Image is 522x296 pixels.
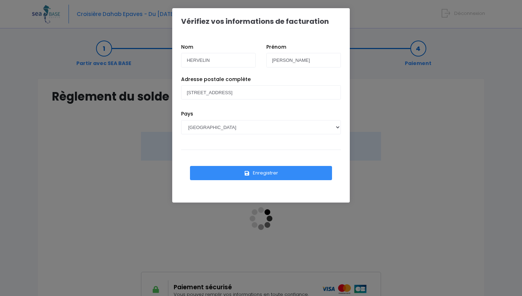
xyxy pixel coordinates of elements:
label: Prénom [266,43,286,51]
label: Adresse postale complète [181,76,251,83]
label: Pays [181,110,193,118]
button: Enregistrer [190,166,332,180]
label: Nom [181,43,193,51]
h1: Vérifiez vos informations de facturation [181,17,329,26]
